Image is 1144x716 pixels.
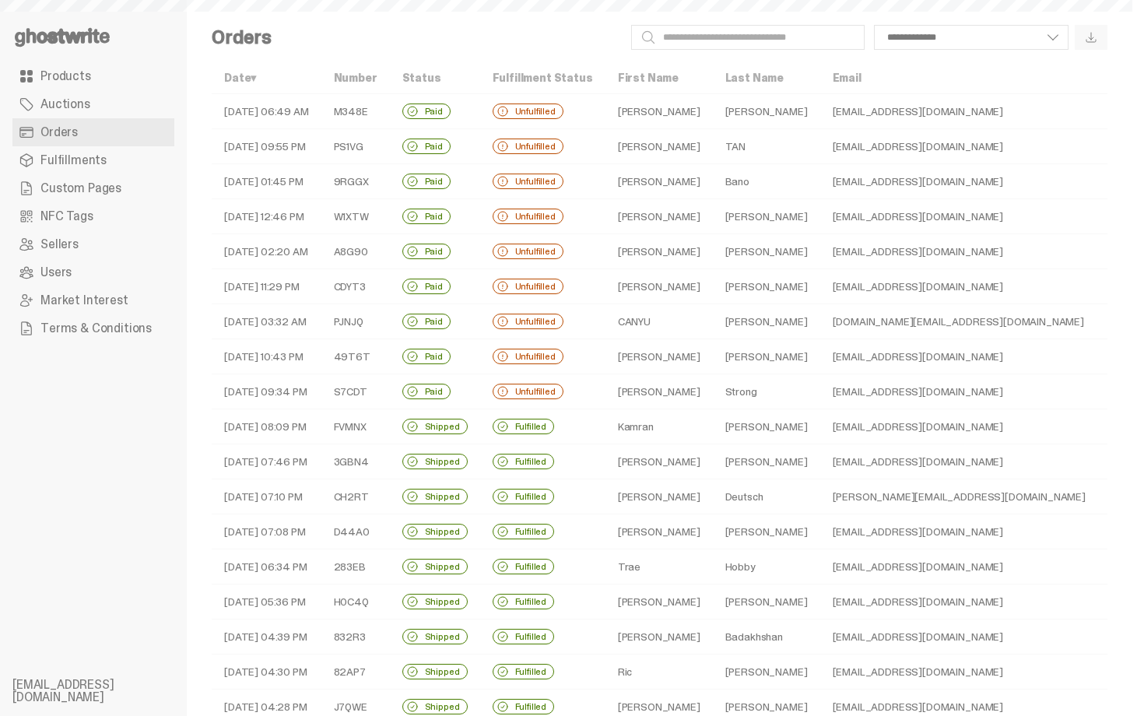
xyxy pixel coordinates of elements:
[713,549,820,584] td: Hobby
[402,279,451,294] div: Paid
[12,118,174,146] a: Orders
[605,655,713,690] td: Ric
[321,374,390,409] td: S7CDT
[713,374,820,409] td: Strong
[12,62,174,90] a: Products
[402,419,468,434] div: Shipped
[321,199,390,234] td: W1XTW
[212,479,321,514] td: [DATE] 07:10 PM
[212,129,321,164] td: [DATE] 09:55 PM
[493,104,563,119] div: Unfulfilled
[40,182,121,195] span: Custom Pages
[605,164,713,199] td: [PERSON_NAME]
[605,304,713,339] td: CANYU
[402,139,451,154] div: Paid
[713,62,820,94] th: Last Name
[713,269,820,304] td: [PERSON_NAME]
[713,129,820,164] td: TAN
[402,384,451,399] div: Paid
[713,409,820,444] td: [PERSON_NAME]
[713,164,820,199] td: Bano
[493,559,555,574] div: Fulfilled
[212,199,321,234] td: [DATE] 12:46 PM
[321,619,390,655] td: 832R3
[713,339,820,374] td: [PERSON_NAME]
[713,584,820,619] td: [PERSON_NAME]
[402,594,468,609] div: Shipped
[321,304,390,339] td: PJNJQ
[713,444,820,479] td: [PERSON_NAME]
[605,234,713,269] td: [PERSON_NAME]
[40,126,78,139] span: Orders
[493,594,555,609] div: Fulfilled
[321,62,390,94] th: Number
[605,199,713,234] td: [PERSON_NAME]
[605,619,713,655] td: [PERSON_NAME]
[493,244,563,259] div: Unfulfilled
[12,90,174,118] a: Auctions
[321,339,390,374] td: 49T6T
[402,524,468,539] div: Shipped
[402,699,468,714] div: Shipped
[605,374,713,409] td: [PERSON_NAME]
[713,514,820,549] td: [PERSON_NAME]
[402,559,468,574] div: Shipped
[493,664,555,679] div: Fulfilled
[493,419,555,434] div: Fulfilled
[321,409,390,444] td: FVMNX
[212,164,321,199] td: [DATE] 01:45 PM
[212,269,321,304] td: [DATE] 11:29 PM
[605,479,713,514] td: [PERSON_NAME]
[402,314,451,329] div: Paid
[713,619,820,655] td: Badakhshan
[713,479,820,514] td: Deutsch
[40,322,152,335] span: Terms & Conditions
[321,164,390,199] td: 9RGGX
[321,479,390,514] td: CH2RT
[493,384,563,399] div: Unfulfilled
[605,444,713,479] td: [PERSON_NAME]
[493,489,555,504] div: Fulfilled
[212,409,321,444] td: [DATE] 08:09 PM
[605,339,713,374] td: [PERSON_NAME]
[321,549,390,584] td: 283EB
[321,129,390,164] td: PS1VG
[713,234,820,269] td: [PERSON_NAME]
[605,514,713,549] td: [PERSON_NAME]
[402,454,468,469] div: Shipped
[212,619,321,655] td: [DATE] 04:39 PM
[402,489,468,504] div: Shipped
[605,584,713,619] td: [PERSON_NAME]
[402,104,451,119] div: Paid
[212,374,321,409] td: [DATE] 09:34 PM
[12,258,174,286] a: Users
[493,279,563,294] div: Unfulfilled
[40,154,107,167] span: Fulfillments
[40,98,90,111] span: Auctions
[713,94,820,129] td: [PERSON_NAME]
[224,71,256,85] a: Date▾
[321,444,390,479] td: 3GBN4
[390,62,480,94] th: Status
[493,209,563,224] div: Unfulfilled
[713,655,820,690] td: [PERSON_NAME]
[12,202,174,230] a: NFC Tags
[212,549,321,584] td: [DATE] 06:34 PM
[212,94,321,129] td: [DATE] 06:49 AM
[12,174,174,202] a: Custom Pages
[321,584,390,619] td: H0C4Q
[40,294,128,307] span: Market Interest
[713,304,820,339] td: [PERSON_NAME]
[605,549,713,584] td: Trae
[605,129,713,164] td: [PERSON_NAME]
[212,655,321,690] td: [DATE] 04:30 PM
[321,269,390,304] td: CDYT3
[212,584,321,619] td: [DATE] 05:36 PM
[251,71,256,85] span: ▾
[212,234,321,269] td: [DATE] 02:20 AM
[493,524,555,539] div: Fulfilled
[12,286,174,314] a: Market Interest
[212,339,321,374] td: [DATE] 10:43 PM
[321,94,390,129] td: M348E
[402,349,451,364] div: Paid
